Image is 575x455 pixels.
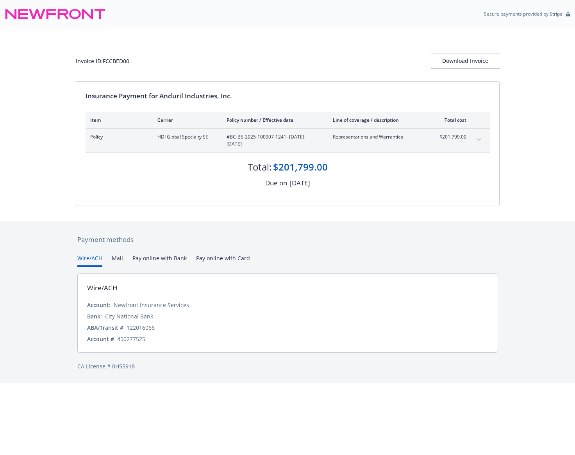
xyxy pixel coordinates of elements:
div: $201,799.00 [273,160,328,174]
span: $201,799.00 [437,133,466,140]
button: expand content [473,133,485,146]
div: Policy number / Effective date [227,117,320,123]
div: Wire/ACH [87,283,118,293]
div: Account: [87,301,111,309]
span: Policy [90,133,145,140]
div: 450277525 [117,335,145,343]
button: Pay online with Card [196,254,250,267]
button: Download Invoice [431,53,500,69]
div: Payment methods [77,235,498,245]
button: Wire/ACH [77,254,102,267]
div: Bank: [87,312,102,320]
div: City National Bank [105,312,153,320]
div: PolicyHDI Global Specialty SE#BC-BS-2025-100007-1241- [DATE]-[DATE]Representations and Warranties... [86,129,490,152]
div: CA License # 0H55918 [77,362,498,370]
div: [DATE] [289,178,310,188]
span: Representations and Warranties [333,133,425,140]
div: ABA/Transit # [87,323,123,332]
div: Due on [265,178,287,188]
div: 122016066 [127,323,155,332]
div: Line of coverage / description [333,117,425,123]
div: Insurance Payment for Anduril Industries, Inc. [86,91,490,101]
span: HDI Global Specialty SE [157,133,214,140]
div: Total cost [437,117,466,123]
div: Newfront Insurance Services [114,301,189,309]
div: Carrier [157,117,214,123]
button: Mail [112,254,123,267]
div: Account # [87,335,114,343]
span: #BC-BS-2025-100007-1241 - [DATE]-[DATE] [227,133,320,148]
p: Secure payments provided by Stripe [484,11,562,17]
div: Total: [248,160,271,174]
div: Download Invoice [431,53,500,68]
button: Pay online with Bank [132,254,187,267]
div: Item [90,117,145,123]
div: Invoice ID: FCCBED00 [76,57,129,65]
